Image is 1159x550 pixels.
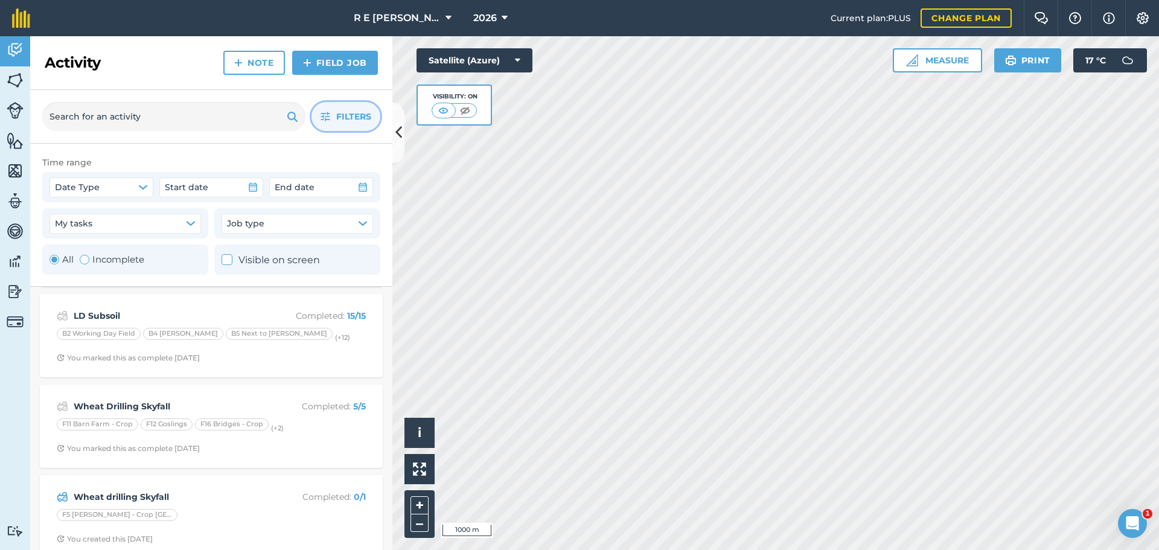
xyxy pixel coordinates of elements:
[906,54,918,66] img: Ruler icon
[1005,53,1017,68] img: svg+xml;base64,PHN2ZyB4bWxucz0iaHR0cDovL3d3dy53My5vcmcvMjAwMC9zdmciIHdpZHRoPSIxOSIgaGVpZ2h0PSIyNC...
[7,313,24,330] img: svg+xml;base64,PD94bWwgdmVyc2lvbj0iMS4wIiBlbmNvZGluZz0idXRmLTgiPz4KPCEtLSBHZW5lcmF0b3I6IEFkb2JlIE...
[921,8,1012,28] a: Change plan
[347,310,366,321] strong: 15 / 15
[80,252,144,267] label: Incomplete
[1034,12,1049,24] img: Two speech bubbles overlapping with the left bubble in the forefront
[57,444,200,453] div: You marked this as complete [DATE]
[49,177,153,197] button: Date Type
[994,48,1062,72] button: Print
[7,102,24,119] img: svg+xml;base64,PD94bWwgdmVyc2lvbj0iMS4wIiBlbmNvZGluZz0idXRmLTgiPz4KPCEtLSBHZW5lcmF0b3I6IEFkb2JlIE...
[7,222,24,240] img: svg+xml;base64,PD94bWwgdmVyc2lvbj0iMS4wIiBlbmNvZGluZz0idXRmLTgiPz4KPCEtLSBHZW5lcmF0b3I6IEFkb2JlIE...
[269,177,373,197] button: End date
[410,496,429,514] button: +
[458,104,473,117] img: svg+xml;base64,PHN2ZyB4bWxucz0iaHR0cDovL3d3dy53My5vcmcvMjAwMC9zdmciIHdpZHRoPSI1MCIgaGVpZ2h0PSI0MC...
[57,444,65,452] img: Clock with arrow pointing clockwise
[1068,12,1082,24] img: A question mark icon
[410,514,429,532] button: –
[1135,12,1150,24] img: A cog icon
[311,102,380,131] button: Filters
[159,177,263,197] button: Start date
[7,132,24,150] img: svg+xml;base64,PHN2ZyB4bWxucz0iaHR0cDovL3d3dy53My5vcmcvMjAwMC9zdmciIHdpZHRoPSI1NiIgaGVpZ2h0PSI2MC...
[354,491,366,502] strong: 0 / 1
[165,181,208,194] span: Start date
[55,181,100,194] span: Date Type
[7,71,24,89] img: svg+xml;base64,PHN2ZyB4bWxucz0iaHR0cDovL3d3dy53My5vcmcvMjAwMC9zdmciIHdpZHRoPSI1NiIgaGVpZ2h0PSI2MC...
[7,162,24,180] img: svg+xml;base64,PHN2ZyB4bWxucz0iaHR0cDovL3d3dy53My5vcmcvMjAwMC9zdmciIHdpZHRoPSI1NiIgaGVpZ2h0PSI2MC...
[47,301,375,370] a: LD SubsoilCompleted: 15/15B2 Working Day FieldB4 [PERSON_NAME]B5 Next to [PERSON_NAME](+12)Clock ...
[57,353,200,363] div: You marked this as complete [DATE]
[893,48,982,72] button: Measure
[292,51,378,75] a: Field Job
[287,109,298,124] img: svg+xml;base64,PHN2ZyB4bWxucz0iaHR0cDovL3d3dy53My5vcmcvMjAwMC9zdmciIHdpZHRoPSIxOSIgaGVpZ2h0PSIyNC...
[57,418,138,430] div: F11 Barn Farm - Crop
[1116,48,1140,72] img: svg+xml;base64,PD94bWwgdmVyc2lvbj0iMS4wIiBlbmNvZGluZz0idXRmLTgiPz4KPCEtLSBHZW5lcmF0b3I6IEFkb2JlIE...
[1085,48,1106,72] span: 17 ° C
[57,354,65,362] img: Clock with arrow pointing clockwise
[57,534,153,544] div: You created this [DATE]
[354,11,441,25] span: R E [PERSON_NAME]
[227,217,264,230] span: Job type
[335,333,350,342] small: (+ 12 )
[271,424,284,432] small: (+ 2 )
[42,102,305,131] input: Search for an activity
[143,328,223,340] div: B4 [PERSON_NAME]
[353,401,366,412] strong: 5 / 5
[404,418,435,448] button: i
[222,252,320,268] label: Visible on screen
[436,104,451,117] img: svg+xml;base64,PHN2ZyB4bWxucz0iaHR0cDovL3d3dy53My5vcmcvMjAwMC9zdmciIHdpZHRoPSI1MCIgaGVpZ2h0PSI0MC...
[49,252,144,267] div: Toggle Activity
[57,535,65,543] img: Clock with arrow pointing clockwise
[45,53,101,72] h2: Activity
[1073,48,1147,72] button: 17 °C
[57,328,141,340] div: B2 Working Day Field
[74,490,265,504] strong: Wheat drilling Skyfall
[55,217,92,230] span: My tasks
[195,418,269,430] div: F16 Bridges - Crop
[7,525,24,537] img: svg+xml;base64,PD94bWwgdmVyc2lvbj0iMS4wIiBlbmNvZGluZz0idXRmLTgiPz4KPCEtLSBHZW5lcmF0b3I6IEFkb2JlIE...
[7,192,24,210] img: svg+xml;base64,PD94bWwgdmVyc2lvbj0iMS4wIiBlbmNvZGluZz0idXRmLTgiPz4KPCEtLSBHZW5lcmF0b3I6IEFkb2JlIE...
[74,400,265,413] strong: Wheat Drilling Skyfall
[336,110,371,123] span: Filters
[74,309,265,322] strong: LD Subsoil
[275,181,314,194] span: End date
[223,51,285,75] a: Note
[234,56,243,70] img: svg+xml;base64,PHN2ZyB4bWxucz0iaHR0cDovL3d3dy53My5vcmcvMjAwMC9zdmciIHdpZHRoPSIxNCIgaGVpZ2h0PSIyNC...
[57,509,177,521] div: F5 [PERSON_NAME] - Crop [GEOGRAPHIC_DATA] Shed
[413,462,426,476] img: Four arrows, one pointing top left, one top right, one bottom right and the last bottom left
[270,400,366,413] p: Completed :
[57,490,68,504] img: svg+xml;base64,PD94bWwgdmVyc2lvbj0iMS4wIiBlbmNvZGluZz0idXRmLTgiPz4KPCEtLSBHZW5lcmF0b3I6IEFkb2JlIE...
[1103,11,1115,25] img: svg+xml;base64,PHN2ZyB4bWxucz0iaHR0cDovL3d3dy53My5vcmcvMjAwMC9zdmciIHdpZHRoPSIxNyIgaGVpZ2h0PSIxNy...
[49,214,201,233] button: My tasks
[47,392,375,461] a: Wheat Drilling SkyfallCompleted: 5/5F11 Barn Farm - CropF12 GoslingsF16 Bridges - Crop(+2)Clock w...
[432,92,477,101] div: Visibility: On
[7,283,24,301] img: svg+xml;base64,PD94bWwgdmVyc2lvbj0iMS4wIiBlbmNvZGluZz0idXRmLTgiPz4KPCEtLSBHZW5lcmF0b3I6IEFkb2JlIE...
[7,41,24,59] img: svg+xml;base64,PD94bWwgdmVyc2lvbj0iMS4wIiBlbmNvZGluZz0idXRmLTgiPz4KPCEtLSBHZW5lcmF0b3I6IEFkb2JlIE...
[1143,509,1152,519] span: 1
[222,214,373,233] button: Job type
[57,309,68,323] img: svg+xml;base64,PD94bWwgdmVyc2lvbj0iMS4wIiBlbmNvZGluZz0idXRmLTgiPz4KPCEtLSBHZW5lcmF0b3I6IEFkb2JlIE...
[303,56,311,70] img: svg+xml;base64,PHN2ZyB4bWxucz0iaHR0cDovL3d3dy53My5vcmcvMjAwMC9zdmciIHdpZHRoPSIxNCIgaGVpZ2h0PSIyNC...
[7,252,24,270] img: svg+xml;base64,PD94bWwgdmVyc2lvbj0iMS4wIiBlbmNvZGluZz0idXRmLTgiPz4KPCEtLSBHZW5lcmF0b3I6IEFkb2JlIE...
[473,11,497,25] span: 2026
[1118,509,1147,538] iframe: Intercom live chat
[226,328,333,340] div: B5 Next to [PERSON_NAME]
[831,11,911,25] span: Current plan : PLUS
[12,8,30,28] img: fieldmargin Logo
[270,490,366,504] p: Completed :
[141,418,193,430] div: F12 Goslings
[57,399,68,414] img: svg+xml;base64,PD94bWwgdmVyc2lvbj0iMS4wIiBlbmNvZGluZz0idXRmLTgiPz4KPCEtLSBHZW5lcmF0b3I6IEFkb2JlIE...
[418,425,421,440] span: i
[42,156,380,169] div: Time range
[270,309,366,322] p: Completed :
[417,48,532,72] button: Satellite (Azure)
[49,252,74,267] label: All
